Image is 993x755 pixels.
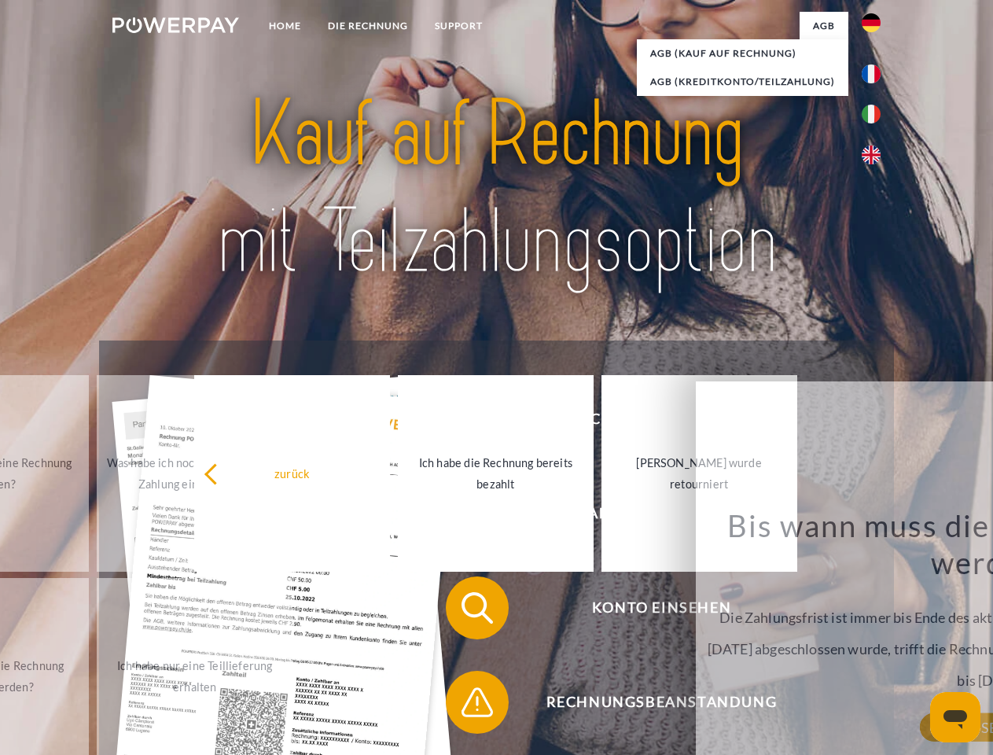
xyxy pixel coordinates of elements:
a: Home [256,12,314,40]
img: title-powerpay_de.svg [150,75,843,301]
div: Ich habe die Rechnung bereits bezahlt [407,452,584,495]
img: fr [862,64,881,83]
img: qb_search.svg [458,588,497,628]
img: it [862,105,881,123]
a: agb [800,12,848,40]
img: en [862,145,881,164]
a: AGB (Kauf auf Rechnung) [637,39,848,68]
a: DIE RECHNUNG [314,12,421,40]
a: SUPPORT [421,12,496,40]
div: Was habe ich noch offen, ist meine Zahlung eingegangen? [106,452,283,495]
a: Was habe ich noch offen, ist meine Zahlung eingegangen? [97,375,292,572]
div: [PERSON_NAME] wurde retourniert [611,452,788,495]
button: Rechnungsbeanstandung [446,671,855,734]
a: AGB (Kreditkonto/Teilzahlung) [637,68,848,96]
img: de [862,13,881,32]
img: logo-powerpay-white.svg [112,17,239,33]
iframe: Schaltfläche zum Öffnen des Messaging-Fensters [930,692,980,742]
img: qb_warning.svg [458,683,497,722]
span: Rechnungsbeanstandung [469,671,854,734]
button: Konto einsehen [446,576,855,639]
div: zurück [204,462,381,484]
div: Ich habe nur eine Teillieferung erhalten [106,655,283,698]
span: Konto einsehen [469,576,854,639]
